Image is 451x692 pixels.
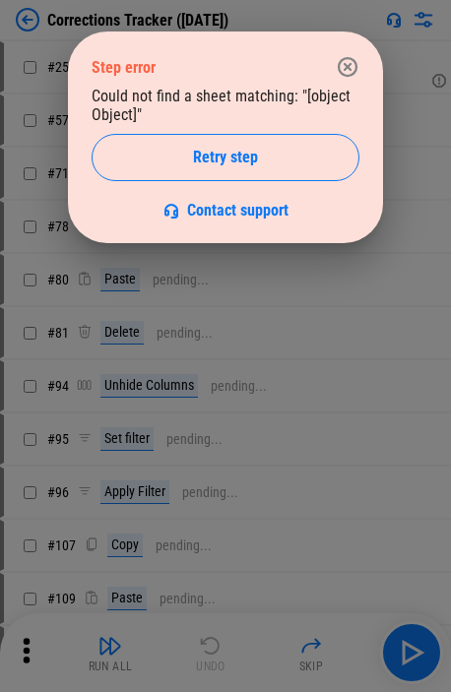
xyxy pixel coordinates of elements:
[92,58,156,77] div: Step error
[163,203,179,219] img: Support
[193,150,258,165] span: Retry step
[187,201,289,220] span: Contact support
[92,134,359,181] button: Retry step
[92,87,359,220] div: Could not find a sheet matching: "[object Object]"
